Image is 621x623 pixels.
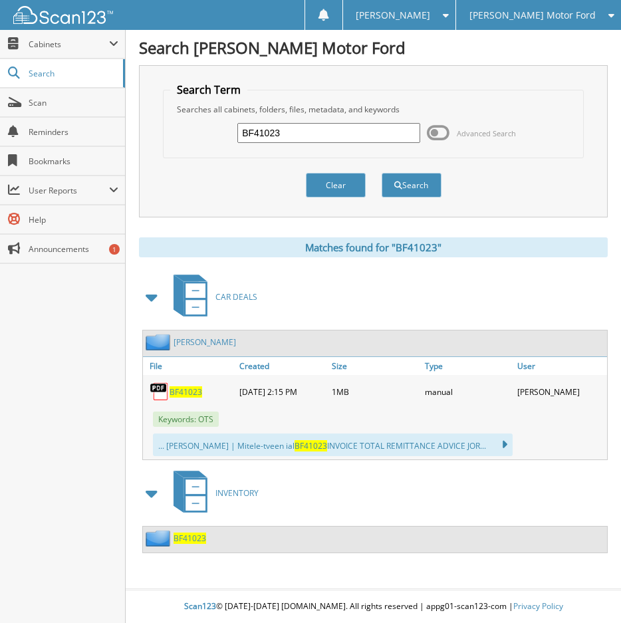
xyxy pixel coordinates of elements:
span: BF41023 [295,440,327,451]
button: Search [382,173,441,197]
div: [DATE] 2:15 PM [236,378,329,405]
div: © [DATE]-[DATE] [DOMAIN_NAME]. All rights reserved | appg01-scan123-com | [126,590,621,623]
span: Help [29,214,118,225]
div: 1 [109,244,120,255]
div: ... [PERSON_NAME] | Mitele-tveen ial INVOICE TOTAL REMITTANCE ADVICE JOR... [153,434,513,456]
span: Scan [29,97,118,108]
span: Advanced Search [457,128,516,138]
iframe: Chat Widget [555,559,621,623]
a: Created [236,357,329,375]
span: [PERSON_NAME] Motor Ford [469,11,596,19]
h1: Search [PERSON_NAME] Motor Ford [139,37,608,59]
a: [PERSON_NAME] [174,336,236,348]
button: Clear [306,173,366,197]
span: Bookmarks [29,156,118,167]
div: 1MB [328,378,422,405]
img: PDF.png [150,382,170,402]
legend: Search Term [170,82,247,97]
a: User [514,357,607,375]
img: folder2.png [146,334,174,350]
span: CAR DEALS [215,291,257,303]
a: INVENTORY [166,467,259,519]
span: Scan123 [184,600,216,612]
span: Cabinets [29,39,109,50]
span: Search [29,68,116,79]
span: INVENTORY [215,487,259,499]
span: User Reports [29,185,109,196]
span: Announcements [29,243,118,255]
span: Reminders [29,126,118,138]
a: BF41023 [170,386,202,398]
a: Size [328,357,422,375]
div: [PERSON_NAME] [514,378,607,405]
span: Keywords: OTS [153,412,219,427]
a: Privacy Policy [513,600,563,612]
a: BF41023 [174,533,206,544]
img: scan123-logo-white.svg [13,6,113,24]
div: Searches all cabinets, folders, files, metadata, and keywords [170,104,576,115]
img: folder2.png [146,530,174,547]
div: manual [422,378,515,405]
div: Matches found for "BF41023" [139,237,608,257]
a: File [143,357,236,375]
a: CAR DEALS [166,271,257,323]
span: [PERSON_NAME] [356,11,430,19]
a: Type [422,357,515,375]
